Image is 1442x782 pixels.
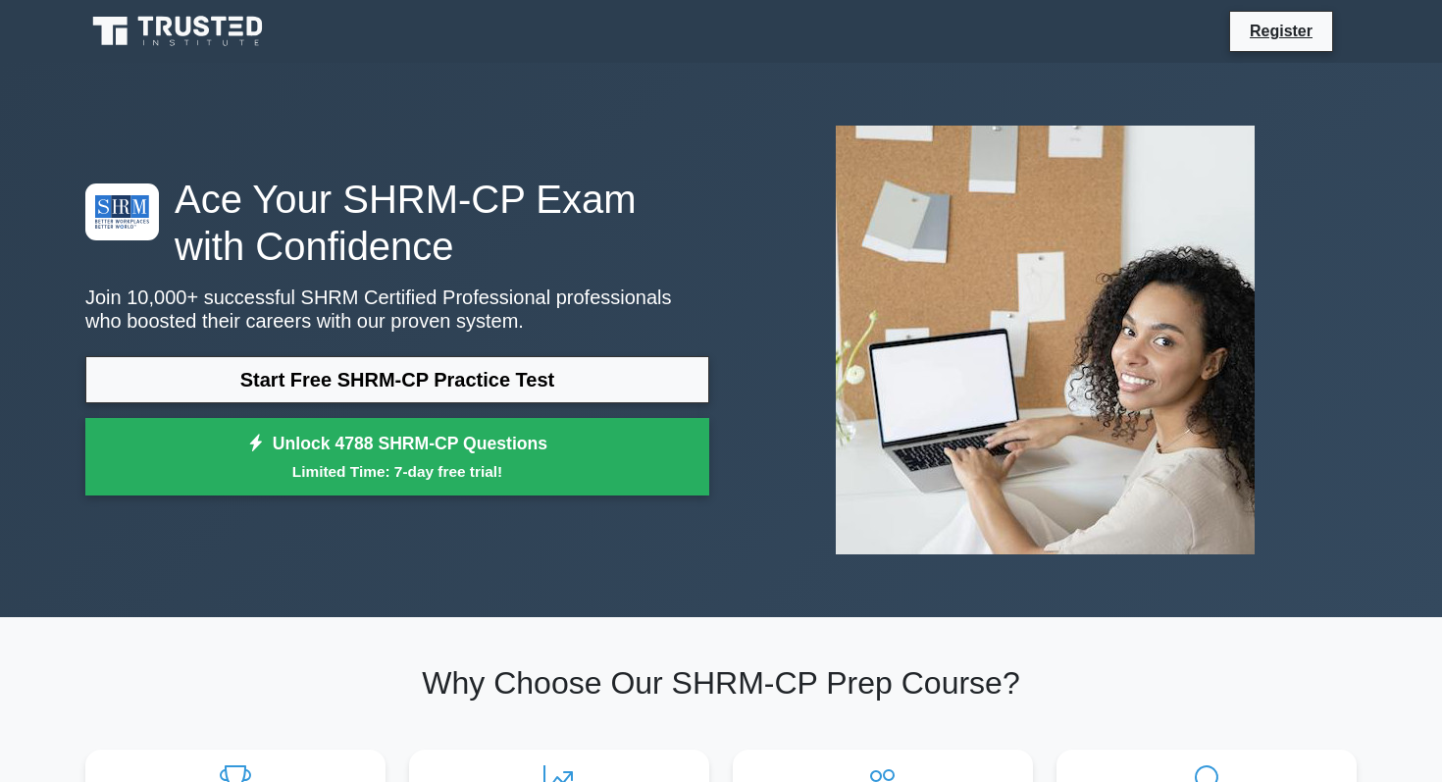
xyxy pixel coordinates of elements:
[85,664,1357,702] h2: Why Choose Our SHRM-CP Prep Course?
[85,286,709,333] p: Join 10,000+ successful SHRM Certified Professional professionals who boosted their careers with ...
[85,418,709,496] a: Unlock 4788 SHRM-CP QuestionsLimited Time: 7-day free trial!
[110,460,685,483] small: Limited Time: 7-day free trial!
[1238,19,1324,43] a: Register
[85,356,709,403] a: Start Free SHRM-CP Practice Test
[85,176,709,270] h1: Ace Your SHRM-CP Exam with Confidence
